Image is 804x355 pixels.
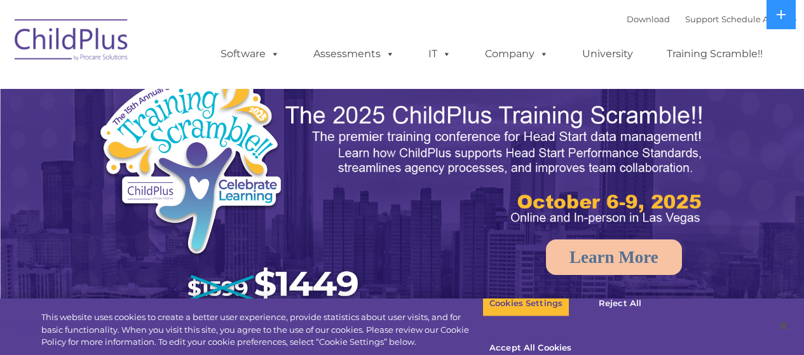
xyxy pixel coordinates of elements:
a: Company [472,41,561,67]
button: Reject All [580,290,660,317]
a: Learn More [546,239,682,275]
img: ChildPlus by Procare Solutions [8,10,135,74]
div: This website uses cookies to create a better user experience, provide statistics about user visit... [41,311,482,349]
a: Training Scramble!! [654,41,775,67]
font: | [627,14,796,24]
a: IT [416,41,464,67]
button: Close [770,312,798,340]
a: Support [685,14,719,24]
a: Software [208,41,292,67]
a: Schedule A Demo [721,14,796,24]
a: University [569,41,646,67]
a: Assessments [301,41,407,67]
button: Cookies Settings [482,290,569,317]
a: Download [627,14,670,24]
